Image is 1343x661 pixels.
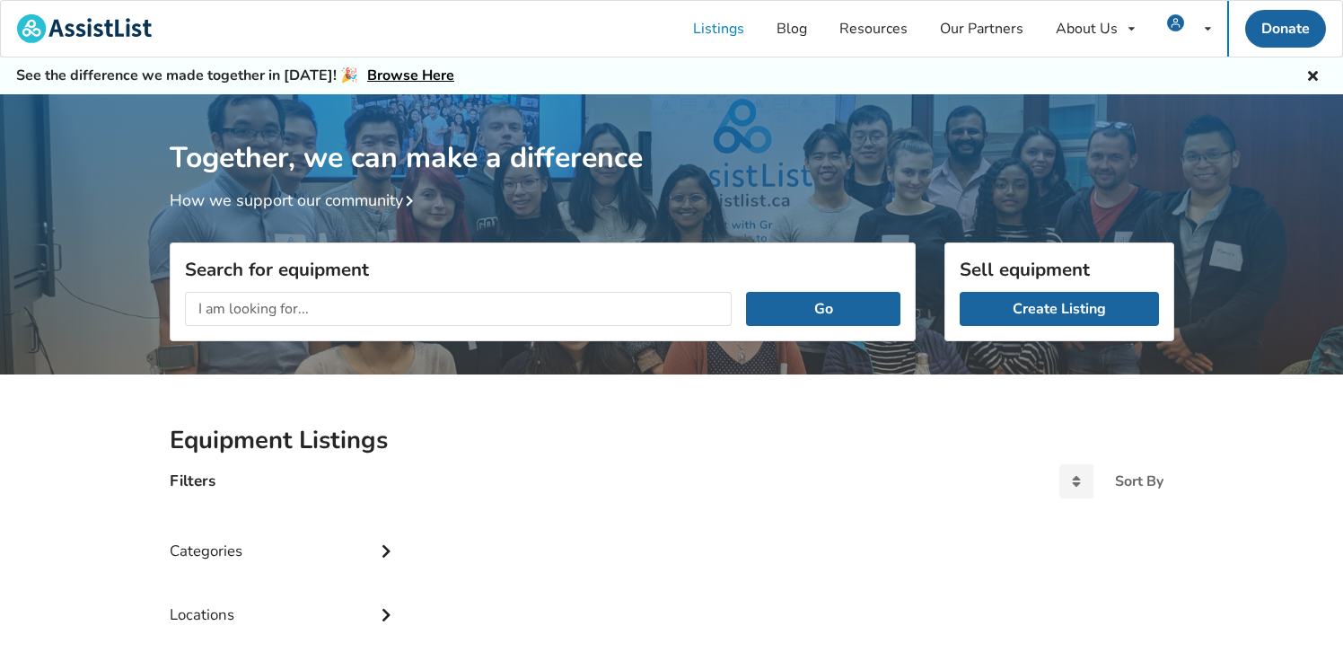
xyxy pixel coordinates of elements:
h5: See the difference we made together in [DATE]! 🎉 [16,66,454,85]
h2: Equipment Listings [170,425,1174,456]
div: Locations [170,569,399,633]
a: Resources [823,1,924,57]
button: Go [746,292,900,326]
a: How we support our community [170,189,421,211]
h1: Together, we can make a difference [170,94,1174,176]
img: user icon [1167,14,1184,31]
div: Sort By [1115,474,1163,489]
a: Listings [677,1,760,57]
a: Blog [760,1,823,57]
a: Our Partners [924,1,1040,57]
div: Categories [170,506,399,569]
a: Browse Here [367,66,454,85]
h3: Sell equipment [960,258,1159,281]
input: I am looking for... [185,292,733,326]
a: Create Listing [960,292,1159,326]
h4: Filters [170,471,215,491]
a: Donate [1245,10,1326,48]
img: assistlist-logo [17,14,152,43]
h3: Search for equipment [185,258,900,281]
div: About Us [1056,22,1118,36]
